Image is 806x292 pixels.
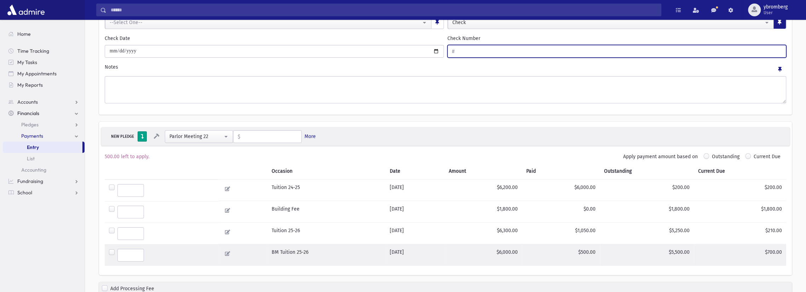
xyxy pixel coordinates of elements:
[385,179,445,201] td: [DATE]
[3,130,85,142] a: Payments
[445,223,522,244] td: $6,300.00
[17,110,39,116] span: Financials
[17,99,38,105] span: Accounts
[445,163,522,179] th: Amount
[17,189,32,196] span: School
[21,121,39,128] span: Pledges
[165,130,233,143] button: Parlor Meeting 22
[600,223,694,244] td: $5,250.00
[267,244,385,266] td: BM Tuition 25-26
[105,16,431,29] button: --Select One--
[3,176,85,187] a: Fundraising
[3,68,85,79] a: My Appointments
[233,131,240,143] span: $
[3,79,85,91] a: My Reports
[105,35,130,42] label: Check Date
[522,179,599,201] td: $6,000.00
[385,244,445,266] td: [DATE]
[448,16,774,29] button: Check
[623,153,698,160] label: Apply payment amount based on
[764,4,788,10] span: ybromberg
[17,178,43,184] span: Fundraising
[522,163,599,179] th: Paid
[267,179,385,201] td: Tuition 24-25
[712,153,740,163] label: Outstanding
[452,19,764,26] div: Check
[110,19,421,26] div: --Select One--
[764,10,788,16] span: User
[3,108,85,119] a: Financials
[3,187,85,198] a: School
[267,223,385,244] td: Tuition 25-26
[17,70,57,77] span: My Appointments
[17,59,37,65] span: My Tasks
[600,201,694,223] td: $1,800.00
[105,153,149,160] label: 500.00 left to apply.
[445,179,522,201] td: $6,200.00
[17,48,49,54] span: Time Tracking
[600,244,694,266] td: $5,500.00
[6,3,46,17] img: AdmirePro
[21,167,46,173] span: Accounting
[21,133,43,139] span: Payments
[3,45,85,57] a: Time Tracking
[105,63,118,73] label: Notes
[3,57,85,68] a: My Tasks
[3,96,85,108] a: Accounts
[267,163,385,179] th: Occasion
[385,223,445,244] td: [DATE]
[600,163,694,179] th: Outstanding
[600,179,694,201] td: $200.00
[305,133,316,140] a: More
[169,133,223,140] div: Parlor Meeting 22
[522,244,599,266] td: $500.00
[267,201,385,223] td: Building Fee
[694,163,786,179] th: Current Due
[27,144,39,150] span: Entry
[3,142,82,153] a: Entry
[448,45,455,58] span: #
[694,244,786,266] td: $700.00
[447,35,480,42] label: Check Number
[694,179,786,201] td: $200.00
[17,82,43,88] span: My Reports
[3,153,85,164] a: List
[694,223,786,244] td: $210.00
[385,201,445,223] td: [DATE]
[694,201,786,223] td: $1,800.00
[445,201,522,223] td: $1,800.00
[385,163,445,179] th: Date
[109,133,136,140] div: NEW PLEDGE
[3,119,85,130] a: Pledges
[522,223,599,244] td: $1,050.00
[106,4,661,16] input: Search
[522,201,599,223] td: $0.00
[754,153,781,163] label: Current Due
[3,164,85,176] a: Accounting
[445,244,522,266] td: $6,000.00
[27,155,35,162] span: List
[17,31,31,37] span: Home
[3,28,85,40] a: Home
